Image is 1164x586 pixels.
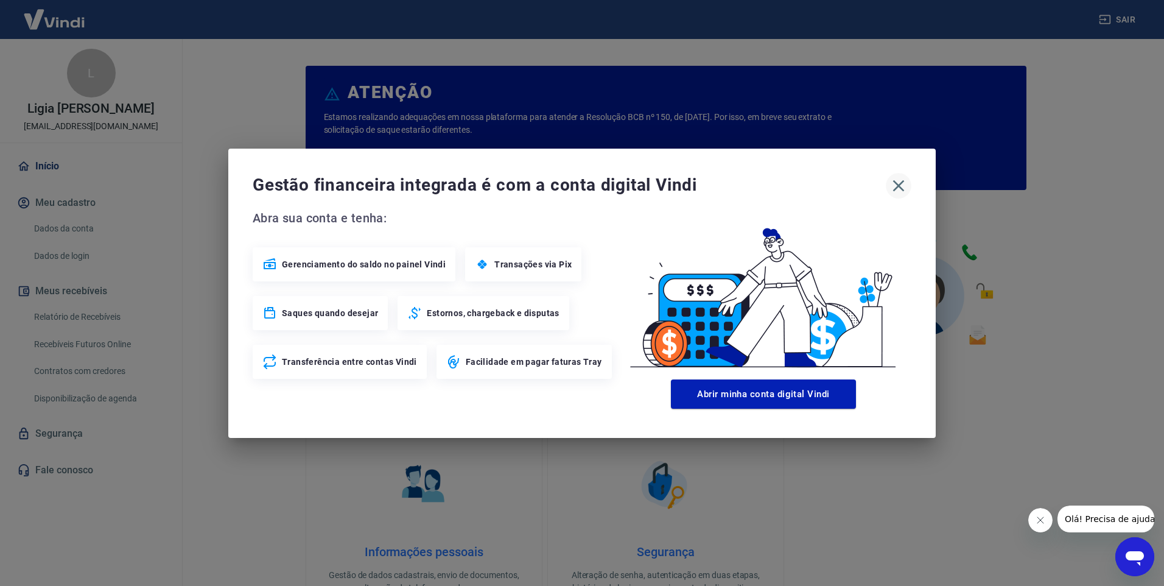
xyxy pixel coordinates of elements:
span: Olá! Precisa de ajuda? [7,9,102,18]
span: Transferência entre contas Vindi [282,356,417,368]
img: Good Billing [615,208,911,375]
span: Gestão financeira integrada é com a conta digital Vindi [253,173,886,197]
span: Gerenciamento do saldo no painel Vindi [282,258,446,270]
iframe: Botão para abrir a janela de mensagens [1115,537,1154,576]
iframe: Mensagem da empresa [1057,506,1154,532]
iframe: Fechar mensagem [1028,508,1053,532]
button: Abrir minha conta digital Vindi [671,379,856,409]
span: Abra sua conta e tenha: [253,208,615,228]
span: Transações via Pix [494,258,572,270]
span: Facilidade em pagar faturas Tray [466,356,602,368]
span: Saques quando desejar [282,307,378,319]
span: Estornos, chargeback e disputas [427,307,559,319]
